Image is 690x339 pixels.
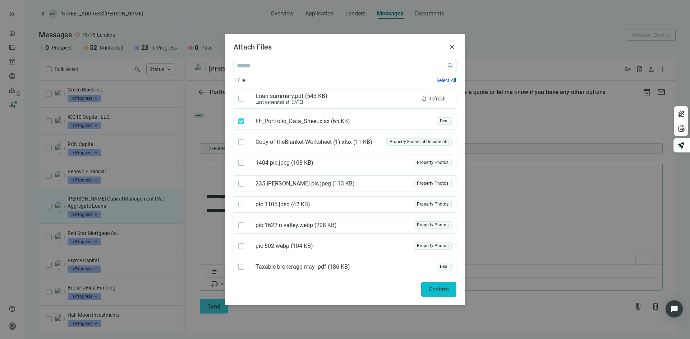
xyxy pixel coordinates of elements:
[414,180,452,187] div: Property Photos
[256,243,313,250] span: pic 502.webp
[352,138,375,146] span: ( 11 KB )
[256,93,327,100] span: Loan summary.pdf
[256,159,313,166] span: 1404 pic.jpeg
[386,138,452,146] div: Property Financial Documents
[448,43,456,51] button: close
[414,201,452,208] div: Property Photos
[290,159,313,166] span: ( 108 KB )
[421,96,427,102] span: replay
[414,159,452,166] div: Property Photos
[256,180,354,187] span: 235 [PERSON_NAME] pic.jpeg
[437,117,452,125] div: Deal
[256,118,353,125] span: FF_Portfolio_Data_Sheet.xlsx
[428,96,446,102] span: Refresh
[666,300,683,317] div: Open Intercom Messenger
[415,93,452,104] button: replayRefresh
[330,118,353,125] span: ( 65 KB )
[304,93,327,100] span: ( 543 KB )
[436,77,456,83] span: Select All
[429,286,449,293] span: Confirm
[256,201,313,208] span: pic 1105.jpeg
[313,222,336,229] span: ( 208 KB )
[234,43,272,51] span: Attach Files
[256,100,327,105] div: Last generated at [DATE]
[289,243,313,250] span: ( 104 KB )
[414,242,452,250] div: Property Photos
[414,221,452,229] div: Property Photos
[256,263,350,270] span: Taxable brokerage may .pdf
[256,222,336,229] span: pic 1622 n valley.webp
[6,6,456,51] body: To enrich screen reader interactions, please activate Accessibility in Grammarly extension settings
[421,282,456,297] button: Confirm
[326,263,350,270] span: ( 186 KB )
[436,77,456,84] button: Select All
[331,180,354,187] span: ( 113 KB )
[437,263,452,270] div: Deal
[234,76,245,84] span: 1 File
[290,201,313,208] span: ( 42 KB )
[256,138,375,146] span: Copy of theBlanket-Worksheet (1).xlsx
